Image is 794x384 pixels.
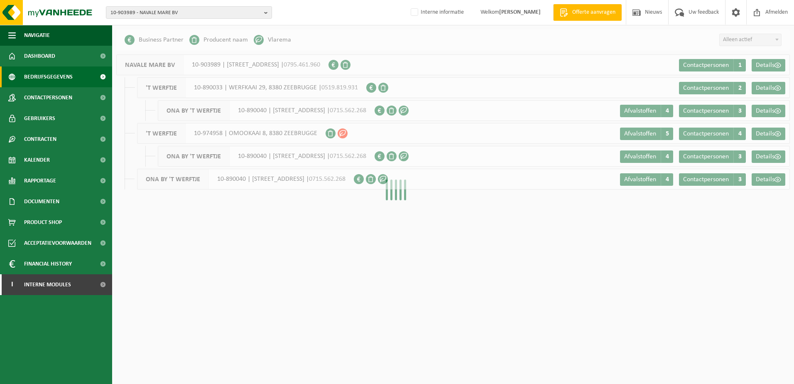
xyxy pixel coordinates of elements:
[661,150,673,163] span: 4
[330,107,366,114] span: 0715.562.268
[24,254,72,274] span: Financial History
[733,150,746,163] span: 3
[661,105,673,117] span: 4
[24,87,72,108] span: Contactpersonen
[683,130,729,137] span: Contactpersonen
[284,62,320,68] span: 0795.461.960
[752,128,785,140] a: Details
[752,59,785,71] a: Details
[683,85,729,91] span: Contactpersonen
[110,7,261,19] span: 10-903989 - NAVALE MARE BV
[620,105,673,117] a: Afvalstoffen 4
[8,274,16,295] span: I
[125,34,184,46] li: Business Partner
[330,153,366,160] span: 0715.562.268
[683,153,729,160] span: Contactpersonen
[733,105,746,117] span: 3
[158,146,230,166] span: ONA BY 'T WERFTJE
[24,108,55,129] span: Gebruikers
[189,34,248,46] li: Producent naam
[756,153,774,160] span: Details
[137,169,354,190] div: 10-890040 | [STREET_ADDRESS] |
[158,146,375,167] div: 10-890040 | [STREET_ADDRESS] |
[321,84,358,91] span: 0519.819.931
[679,105,746,117] a: Contactpersonen 3
[756,108,774,114] span: Details
[679,150,746,163] a: Contactpersonen 3
[752,150,785,163] a: Details
[679,128,746,140] a: Contactpersonen 4
[24,170,56,191] span: Rapportage
[106,6,272,19] button: 10-903989 - NAVALE MARE BV
[719,34,782,46] span: Alleen actief
[620,173,673,186] a: Afvalstoffen 4
[24,233,91,254] span: Acceptatievoorwaarden
[679,173,746,186] a: Contactpersonen 3
[24,191,59,212] span: Documenten
[254,34,291,46] li: Vlarema
[24,129,56,150] span: Contracten
[137,169,209,189] span: ONA BY 'T WERFTJE
[683,62,729,69] span: Contactpersonen
[137,78,186,98] span: 'T WERFTJE
[24,274,71,295] span: Interne modules
[679,82,746,94] a: Contactpersonen 2
[683,108,729,114] span: Contactpersonen
[752,173,785,186] a: Details
[137,123,326,144] div: 10-974958 | OMOOKAAI 8, 8380 ZEEBRUGGE
[624,108,656,114] span: Afvalstoffen
[158,101,230,121] span: ONA BY 'T WERFTJE
[756,62,774,69] span: Details
[661,173,673,186] span: 4
[553,4,622,21] a: Offerte aanvragen
[624,130,656,137] span: Afvalstoffen
[624,176,656,183] span: Afvalstoffen
[756,176,774,183] span: Details
[24,46,55,66] span: Dashboard
[137,77,366,98] div: 10-890033 | WERFKAAI 29, 8380 ZEEBRUGGE |
[756,85,774,91] span: Details
[309,176,346,182] span: 0715.562.268
[409,6,464,19] label: Interne informatie
[683,176,729,183] span: Contactpersonen
[570,8,618,17] span: Offerte aanvragen
[117,55,184,75] span: NAVALE MARE BV
[661,128,673,140] span: 5
[624,153,656,160] span: Afvalstoffen
[756,130,774,137] span: Details
[24,25,50,46] span: Navigatie
[733,59,746,71] span: 1
[620,150,673,163] a: Afvalstoffen 4
[620,128,673,140] a: Afvalstoffen 5
[720,34,781,46] span: Alleen actief
[116,54,328,75] div: 10-903989 | [STREET_ADDRESS] |
[137,123,186,143] span: 'T WERFTJE
[752,82,785,94] a: Details
[752,105,785,117] a: Details
[679,59,746,71] a: Contactpersonen 1
[733,173,746,186] span: 3
[158,100,375,121] div: 10-890040 | [STREET_ADDRESS] |
[24,66,73,87] span: Bedrijfsgegevens
[24,150,50,170] span: Kalender
[733,82,746,94] span: 2
[24,212,62,233] span: Product Shop
[499,9,541,15] strong: [PERSON_NAME]
[733,128,746,140] span: 4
